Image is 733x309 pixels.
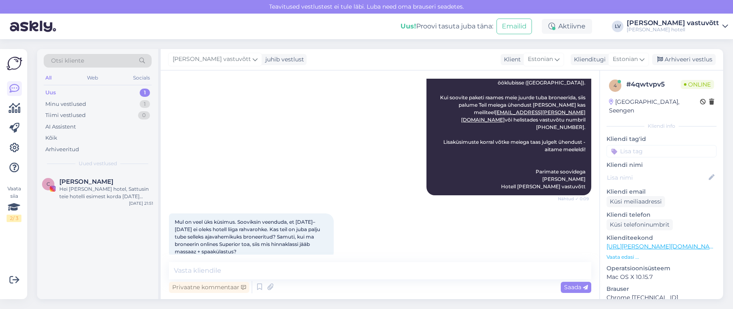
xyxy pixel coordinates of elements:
span: 4 [614,82,617,89]
p: Operatsioonisüsteem [607,264,717,273]
div: Küsi telefoninumbrit [607,219,673,230]
p: Klienditeekond [607,234,717,242]
div: Tiimi vestlused [45,111,86,119]
span: Estonian [528,55,553,64]
div: [GEOGRAPHIC_DATA], Seengen [609,98,700,115]
div: Hei [PERSON_NAME] hotel, Sattusin teie hotelli esimest korda [DATE] aasta detsembris. Sõbranna vi... [59,185,153,200]
p: Kliendi telefon [607,211,717,219]
div: Klient [501,55,521,64]
div: [PERSON_NAME] hotell [627,26,719,33]
b: Uus! [400,22,416,30]
span: Online [681,80,714,89]
div: AI Assistent [45,123,76,131]
span: C [47,181,50,187]
div: Proovi tasuta juba täna: [400,21,493,31]
img: Askly Logo [7,56,22,71]
div: Socials [131,73,152,83]
div: All [44,73,53,83]
div: Arhiveeritud [45,145,79,154]
div: Uus [45,89,56,97]
div: Kõik [45,134,57,142]
div: 1 [140,100,150,108]
div: Kliendi info [607,122,717,130]
a: [PERSON_NAME] vastuvõtt[PERSON_NAME] hotell [627,20,728,33]
div: [DATE] 21:51 [129,200,153,206]
span: [PERSON_NAME] vastuvõtt [173,55,251,64]
div: Web [85,73,100,83]
div: Privaatne kommentaar [169,282,249,293]
div: # 4qwtvpv5 [626,80,681,89]
span: Saada [564,283,588,291]
p: Chrome [TECHNICAL_ID] [607,293,717,302]
p: Mac OS X 10.15.7 [607,273,717,281]
input: Lisa nimi [607,173,707,182]
span: Nähtud ✓ 0:09 [558,196,589,202]
div: 0 [138,111,150,119]
div: Aktiivne [542,19,592,34]
div: 1 [140,89,150,97]
span: Uued vestlused [79,160,117,167]
p: Kliendi email [607,187,717,196]
div: Klienditugi [571,55,606,64]
span: Otsi kliente [51,56,84,65]
div: 2 / 3 [7,215,21,222]
p: Brauser [607,285,717,293]
div: Minu vestlused [45,100,86,108]
input: Lisa tag [607,145,717,157]
p: Kliendi tag'id [607,135,717,143]
div: juhib vestlust [262,55,304,64]
a: [EMAIL_ADDRESS][PERSON_NAME][DOMAIN_NAME] [461,109,585,123]
p: Kliendi nimi [607,161,717,169]
div: Küsi meiliaadressi [607,196,665,207]
span: Carol Leiste [59,178,113,185]
span: Estonian [613,55,638,64]
div: [PERSON_NAME] vastuvõtt [627,20,719,26]
p: Vaata edasi ... [607,253,717,261]
div: Arhiveeri vestlus [652,54,716,65]
div: LV [612,21,623,32]
div: Vaata siia [7,185,21,222]
span: Mul on veel üks küsimus. Sooviksin veenduda, et [DATE]–[DATE] ei oleks hotell liiga rahvarohke. K... [175,219,321,255]
button: Emailid [496,19,532,34]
